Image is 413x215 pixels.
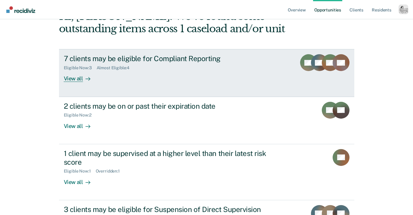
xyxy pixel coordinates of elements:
button: Profile dropdown button [399,5,408,14]
div: Eligible Now : 2 [64,113,96,118]
div: 3 clients may be eligible for Suspension of Direct Supervision [64,205,275,214]
a: 7 clients may be eligible for Compliant ReportingEligible Now:3Almost Eligible:4View all [59,49,354,97]
div: View all [64,174,98,185]
div: Almost Eligible : 4 [97,65,135,70]
a: 1 client may be supervised at a higher level than their latest risk scoreEligible Now:1Overridden... [59,144,354,200]
div: View all [64,70,98,82]
a: 2 clients may be on or past their expiration dateEligible Now:2View all [59,97,354,144]
div: Hi, [PERSON_NAME]. We’ve found some outstanding items across 1 caseload and/or unit [59,10,295,35]
div: 1 client may be supervised at a higher level than their latest risk score [64,149,275,167]
div: View all [64,118,98,129]
div: 2 clients may be on or past their expiration date [64,102,275,111]
div: Overridden : 1 [96,169,125,174]
div: Eligible Now : 1 [64,169,96,174]
img: Recidiviz [6,6,35,13]
div: 7 clients may be eligible for Compliant Reporting [64,54,275,63]
div: Eligible Now : 3 [64,65,97,70]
